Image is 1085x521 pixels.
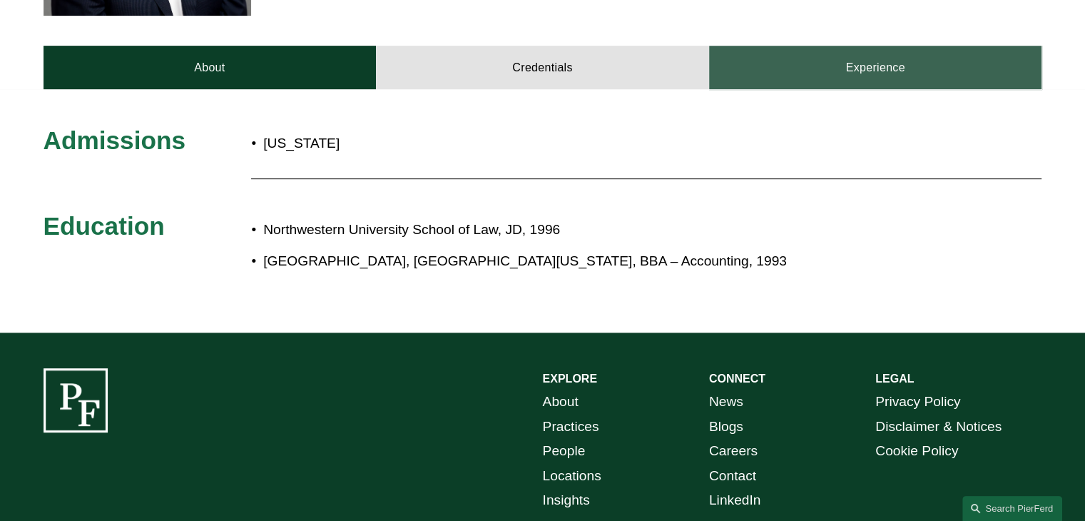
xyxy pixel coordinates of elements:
strong: CONNECT [709,373,765,385]
a: LinkedIn [709,488,761,513]
a: Experience [709,46,1042,88]
a: Blogs [709,415,743,440]
span: Admissions [44,126,185,154]
a: People [543,439,586,464]
a: Contact [709,464,756,489]
a: Practices [543,415,599,440]
a: About [543,390,579,415]
a: News [709,390,743,415]
p: [GEOGRAPHIC_DATA], [GEOGRAPHIC_DATA][US_STATE], BBA – Accounting, 1993 [263,249,917,274]
a: Careers [709,439,758,464]
a: About [44,46,377,88]
a: Locations [543,464,601,489]
a: Disclaimer & Notices [875,415,1002,440]
a: Cookie Policy [875,439,958,464]
a: Search this site [962,496,1062,521]
a: Credentials [376,46,709,88]
span: Education [44,212,165,240]
strong: EXPLORE [543,373,597,385]
strong: LEGAL [875,373,914,385]
p: [US_STATE] [263,131,626,156]
a: Insights [543,488,590,513]
a: Privacy Policy [875,390,960,415]
p: Northwestern University School of Law, JD, 1996 [263,218,917,243]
